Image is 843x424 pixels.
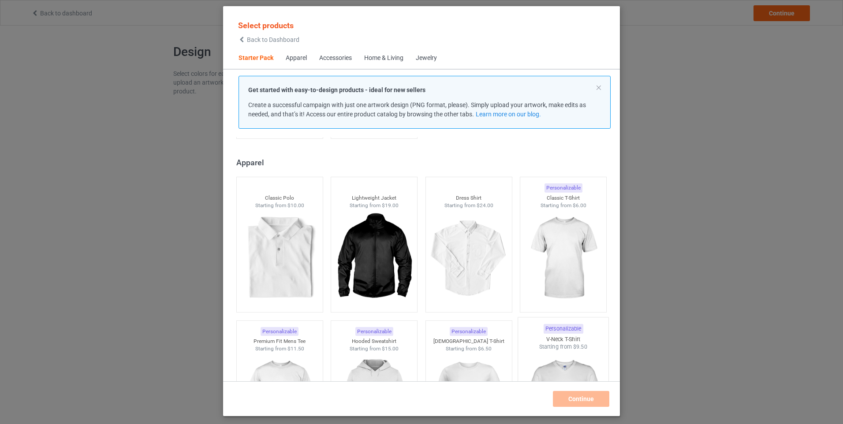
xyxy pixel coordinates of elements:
div: [DEMOGRAPHIC_DATA] T-Shirt [426,338,512,345]
div: Starting from [331,202,417,209]
div: Personalizable [450,327,488,336]
div: Jewelry [416,54,437,63]
div: V-Neck T-Shirt [518,335,608,343]
div: Lightweight Jacket [331,194,417,202]
img: regular.jpg [240,209,319,308]
div: Personalizable [355,327,393,336]
div: Starting from [426,345,512,353]
div: Personalizable [261,327,298,336]
span: Starter Pack [232,48,280,69]
span: $24.00 [477,202,493,208]
span: Select products [238,21,294,30]
div: Home & Living [364,54,403,63]
span: $9.50 [573,343,588,350]
span: Create a successful campaign with just one artwork design (PNG format, please). Simply upload you... [248,101,586,118]
img: regular.jpg [429,209,508,308]
span: $10.00 [287,202,304,208]
div: Starting from [426,202,512,209]
a: Learn more on our blog. [476,111,541,118]
div: Starting from [520,202,606,209]
div: Personalizable [545,183,582,193]
div: Premium Fit Mens Tee [237,338,323,345]
span: $19.00 [382,202,399,208]
span: $6.00 [573,202,586,208]
div: Starting from [237,202,323,209]
span: $6.50 [478,346,492,352]
img: regular.jpg [335,209,414,308]
div: Starting from [518,343,608,350]
span: $15.00 [382,346,399,352]
span: Back to Dashboard [247,36,299,43]
img: regular.jpg [524,209,603,308]
div: Accessories [319,54,352,63]
div: Hooded Sweatshirt [331,338,417,345]
div: Starting from [237,345,323,353]
div: Classic Polo [237,194,323,202]
div: Dress Shirt [426,194,512,202]
div: Starting from [331,345,417,353]
div: Apparel [236,157,611,167]
div: Personalizable [544,324,583,334]
span: $11.50 [287,346,304,352]
strong: Get started with easy-to-design products - ideal for new sellers [248,86,425,93]
div: Classic T-Shirt [520,194,606,202]
div: Apparel [286,54,307,63]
